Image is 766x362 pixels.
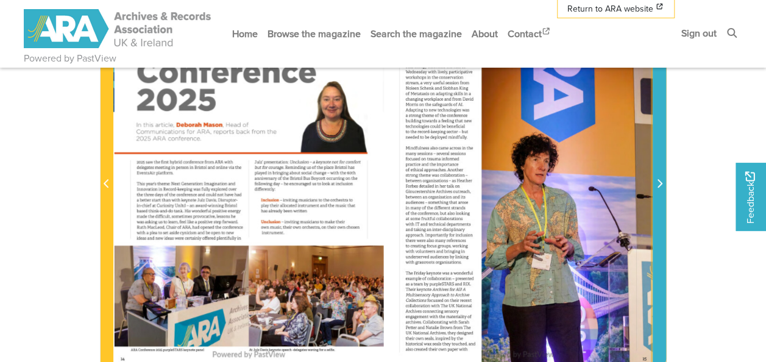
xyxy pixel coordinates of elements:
[503,18,556,50] a: Contact
[263,18,366,50] a: Browse the magazine
[467,18,503,50] a: About
[24,2,213,55] a: ARA - ARC Magazine | Powered by PastView logo
[736,163,766,231] a: Would you like to provide feedback?
[676,17,722,49] a: Sign out
[567,2,653,15] span: Return to ARA website
[24,9,213,48] img: ARA - ARC Magazine | Powered by PastView
[227,18,263,50] a: Home
[743,172,757,224] span: Feedback
[24,51,116,66] a: Powered by PastView
[366,18,467,50] a: Search the magazine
